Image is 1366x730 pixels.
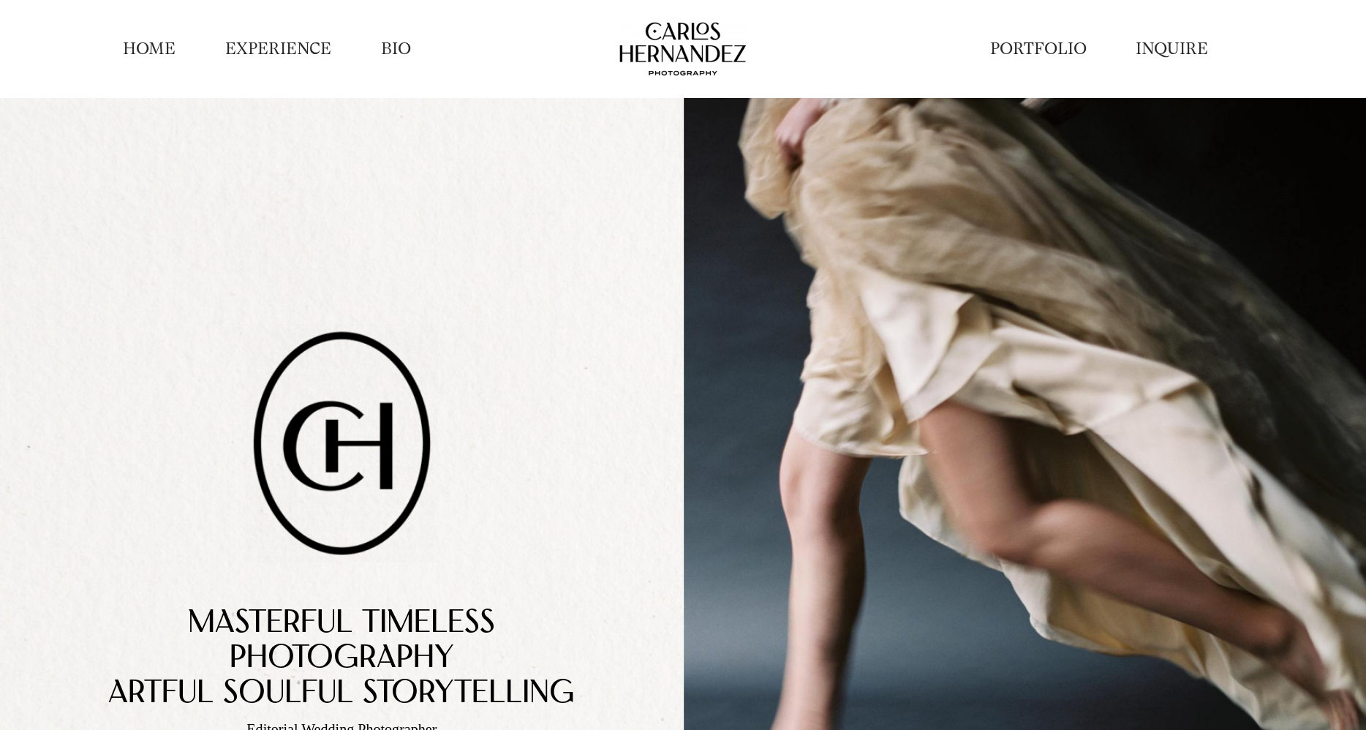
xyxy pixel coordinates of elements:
[108,679,575,710] span: Artful Soulful StorytelLing
[225,38,331,61] a: EXPERIENCE
[990,38,1087,61] a: PORTFOLIO
[1136,38,1208,61] a: INQUIRE
[188,609,495,640] span: Masterful TimelEss
[123,38,176,61] a: HOME
[230,644,454,675] span: PhotoGrAphy
[381,38,411,61] a: BIO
